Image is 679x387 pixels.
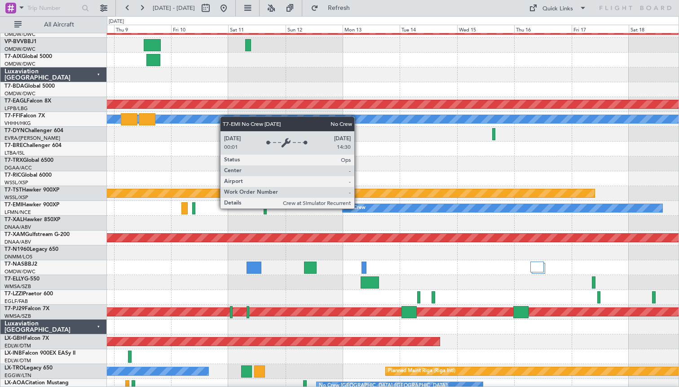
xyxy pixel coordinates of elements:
[525,1,591,15] button: Quick Links
[4,128,25,133] span: T7-DYN
[4,158,23,163] span: T7-TRX
[4,113,45,119] a: T7-FFIFalcon 7X
[4,194,28,201] a: WSSL/XSP
[4,254,32,260] a: DNMM/LOS
[4,98,51,104] a: T7-EAGLFalcon 8X
[4,313,31,320] a: WMSA/SZB
[228,25,285,33] div: Sat 11
[4,380,25,386] span: LX-AOA
[10,18,97,32] button: All Aircraft
[4,365,24,371] span: LX-TRO
[4,247,30,252] span: T7-N1960
[4,351,22,356] span: LX-INB
[4,276,40,282] a: T7-ELLYG-550
[4,217,60,222] a: T7-XALHawker 850XP
[4,143,23,148] span: T7-BRE
[4,173,52,178] a: T7-RICGlobal 6000
[4,239,31,245] a: DNAA/ABV
[4,336,24,341] span: LX-GBH
[4,351,75,356] a: LX-INBFalcon 900EX EASy II
[4,276,24,282] span: T7-ELLY
[4,224,31,231] a: DNAA/ABV
[4,120,31,127] a: VHHH/HKG
[4,247,58,252] a: T7-N1960Legacy 650
[400,25,457,33] div: Tue 14
[4,291,23,297] span: T7-LZZI
[4,113,20,119] span: T7-FFI
[4,202,22,208] span: T7-EMI
[4,143,62,148] a: T7-BREChallenger 604
[4,209,31,216] a: LFMN/NCE
[4,105,28,112] a: LFPB/LBG
[23,22,95,28] span: All Aircraft
[4,298,28,305] a: EGLF/FAB
[114,25,171,33] div: Thu 9
[307,1,361,15] button: Refresh
[320,5,358,11] span: Refresh
[4,179,28,186] a: WSSL/XSP
[171,25,228,33] div: Fri 10
[4,39,37,44] a: VP-BVVBBJ1
[343,25,400,33] div: Mon 13
[4,306,49,311] a: T7-PJ29Falcon 7X
[4,150,25,156] a: LTBA/ISL
[388,365,455,378] div: Planned Maint Riga (Riga Intl)
[4,187,22,193] span: T7-TST
[4,372,31,379] a: EGGW/LTN
[4,54,22,59] span: T7-AIX
[4,61,35,67] a: OMDW/DWC
[514,25,571,33] div: Thu 16
[4,283,31,290] a: WMSA/SZB
[4,217,23,222] span: T7-XAL
[572,25,629,33] div: Fri 17
[4,232,70,237] a: T7-XAMGulfstream G-200
[4,380,69,386] a: LX-AOACitation Mustang
[4,291,53,297] a: T7-LZZIPraetor 600
[4,90,35,97] a: OMDW/DWC
[4,262,37,267] a: T7-NASBBJ2
[4,39,24,44] span: VP-BVV
[4,84,24,89] span: T7-BDA
[4,357,31,364] a: EDLW/DTM
[4,31,35,38] a: OMDW/DWC
[4,54,52,59] a: T7-AIXGlobal 5000
[457,25,514,33] div: Wed 15
[4,365,53,371] a: LX-TROLegacy 650
[4,187,59,193] a: T7-TSTHawker 900XP
[4,202,59,208] a: T7-EMIHawker 900XP
[27,1,79,15] input: Trip Number
[4,232,25,237] span: T7-XAM
[542,4,573,13] div: Quick Links
[4,128,63,133] a: T7-DYNChallenger 604
[4,135,60,142] a: EVRA/[PERSON_NAME]
[4,262,24,267] span: T7-NAS
[4,165,32,171] a: DGAA/ACC
[4,343,31,349] a: EDLW/DTM
[286,25,343,33] div: Sun 12
[345,201,366,215] div: No Crew
[4,173,21,178] span: T7-RIC
[4,306,25,311] span: T7-PJ29
[4,158,53,163] a: T7-TRXGlobal 6500
[4,336,49,341] a: LX-GBHFalcon 7X
[4,98,26,104] span: T7-EAGL
[153,4,195,12] span: [DATE] - [DATE]
[4,46,35,53] a: OMDW/DWC
[4,84,55,89] a: T7-BDAGlobal 5000
[109,18,124,26] div: [DATE]
[4,268,35,275] a: OMDW/DWC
